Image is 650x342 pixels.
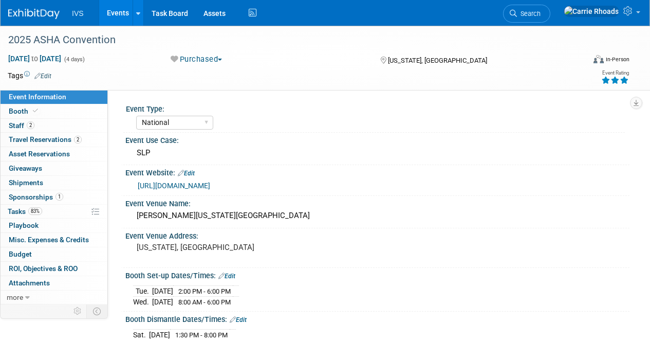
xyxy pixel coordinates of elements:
span: Event Information [9,93,66,101]
a: Travel Reservations2 [1,133,107,147]
a: Booth [1,104,107,118]
span: Attachments [9,279,50,287]
td: Sat. [133,329,149,340]
span: Misc. Expenses & Credits [9,236,89,244]
div: Event Website: [125,165,629,178]
span: Travel Reservations [9,135,82,143]
span: Tasks [8,207,42,215]
span: ROI, Objectives & ROO [9,264,78,273]
a: Misc. Expenses & Credits [1,233,107,247]
div: In-Person [605,56,629,63]
span: Sponsorships [9,193,63,201]
div: Event Rating [601,70,629,76]
div: SLP [133,145,622,161]
td: [DATE] [149,329,170,340]
td: Tags [8,70,51,81]
span: 8:00 AM - 6:00 PM [178,298,231,306]
a: Edit [230,316,247,323]
a: Shipments [1,176,107,190]
button: Purchased [167,54,226,65]
span: 83% [28,207,42,215]
a: Edit [34,73,51,80]
a: [URL][DOMAIN_NAME] [138,182,210,190]
div: Event Use Case: [125,133,629,146]
span: Booth [9,107,40,115]
a: Attachments [1,276,107,290]
span: Search [517,10,541,17]
span: IVS [72,9,84,17]
i: Booth reservation complete [33,108,38,114]
span: Shipments [9,178,43,187]
span: Giveaways [9,164,42,172]
div: Booth Dismantle Dates/Times: [125,312,629,325]
div: Event Type: [126,101,625,114]
td: Personalize Event Tab Strip [69,304,87,318]
a: Staff2 [1,119,107,133]
div: Event Format [538,53,629,69]
td: Tue. [133,285,152,297]
pre: [US_STATE], [GEOGRAPHIC_DATA] [137,243,324,252]
span: 1:30 PM - 8:00 PM [175,331,228,339]
img: Carrie Rhoads [564,6,619,17]
a: Playbook [1,219,107,232]
div: 2025 ASHA Convention [5,31,577,49]
a: Edit [218,273,235,280]
span: [DATE] [DATE] [8,54,62,63]
span: 2 [27,121,34,129]
div: Event Venue Address: [125,228,629,241]
td: [DATE] [152,297,173,308]
td: Toggle Event Tabs [87,304,108,318]
div: [PERSON_NAME][US_STATE][GEOGRAPHIC_DATA] [133,208,622,224]
span: Asset Reservations [9,150,70,158]
span: to [30,55,40,63]
span: (4 days) [63,56,85,63]
span: Playbook [9,221,39,229]
a: Sponsorships1 [1,190,107,204]
a: Asset Reservations [1,147,107,161]
div: Booth Set-up Dates/Times: [125,268,629,281]
a: Tasks83% [1,205,107,219]
a: Edit [178,170,195,177]
span: 2 [74,136,82,143]
span: 2:00 PM - 6:00 PM [178,287,231,295]
img: Format-Inperson.png [593,55,604,63]
span: 1 [55,193,63,201]
span: more [7,293,23,301]
a: Event Information [1,90,107,104]
a: Budget [1,247,107,261]
a: Giveaways [1,161,107,175]
img: ExhibitDay [8,9,60,19]
td: [DATE] [152,285,173,297]
a: more [1,291,107,304]
span: [US_STATE], [GEOGRAPHIC_DATA] [388,57,487,64]
a: ROI, Objectives & ROO [1,262,107,276]
span: Staff [9,121,34,130]
a: Search [503,5,550,23]
div: Event Venue Name: [125,196,629,209]
span: Budget [9,250,32,258]
td: Wed. [133,297,152,308]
